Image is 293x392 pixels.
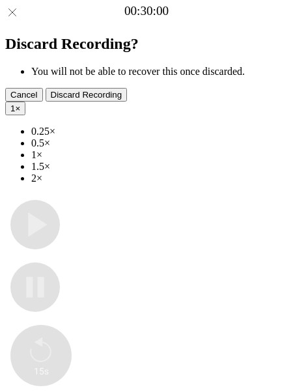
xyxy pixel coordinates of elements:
[5,35,288,53] h2: Discard Recording?
[31,126,288,137] li: 0.25×
[31,149,288,161] li: 1×
[46,88,128,102] button: Discard Recording
[31,161,288,173] li: 1.5×
[31,66,288,77] li: You will not be able to recover this once discarded.
[5,102,25,115] button: 1×
[124,4,169,18] a: 00:30:00
[31,173,288,184] li: 2×
[5,88,43,102] button: Cancel
[10,104,15,113] span: 1
[31,137,288,149] li: 0.5×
